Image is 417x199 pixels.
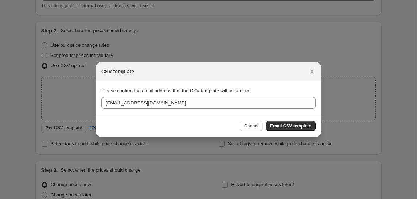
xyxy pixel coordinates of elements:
button: Email CSV template [266,121,316,131]
button: Cancel [240,121,263,131]
h2: CSV template [101,68,134,75]
span: Cancel [244,123,258,129]
span: Please confirm the email address that the CSV template will be sent to [101,88,249,93]
button: Close [307,66,317,77]
span: Email CSV template [270,123,311,129]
